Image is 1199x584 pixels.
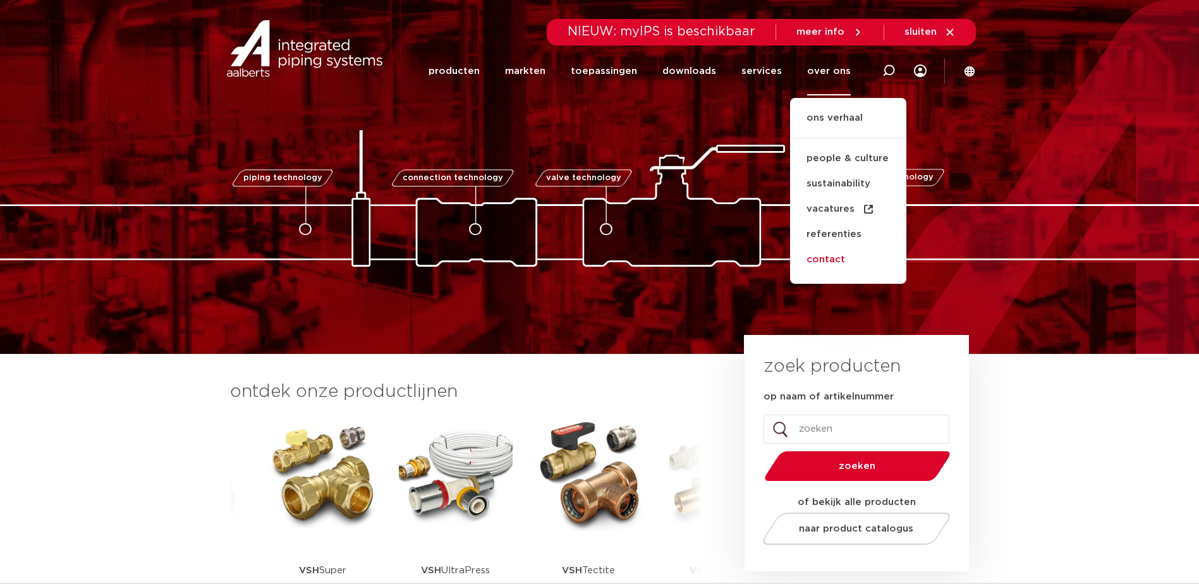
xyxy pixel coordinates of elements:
[429,47,851,95] nav: Menu
[402,174,502,182] span: connection technology
[243,174,322,182] span: piping technology
[790,111,906,138] a: ons verhaal
[741,47,782,95] a: services
[799,524,913,533] span: naar product catalogus
[764,415,949,444] input: zoeken
[764,354,901,379] h3: zoek producten
[790,146,906,171] a: people & culture
[230,379,702,405] h3: ontdek onze productlijnen
[790,247,906,272] a: contact
[807,47,851,95] a: over ons
[759,450,955,482] button: zoeken
[904,27,937,37] span: sluiten
[662,47,716,95] a: downloads
[421,566,441,575] strong: VSH
[904,27,956,38] a: sluiten
[796,27,844,37] span: meer info
[841,174,934,182] span: fastening technology
[429,47,480,95] a: producten
[790,197,906,222] a: vacatures
[759,513,953,545] a: naar product catalogus
[790,171,906,197] a: sustainability
[562,566,582,575] strong: VSH
[546,174,621,182] span: valve technology
[796,27,863,38] a: meer info
[914,46,927,96] div: my IPS
[764,391,894,403] label: op naam of artikelnummer
[797,461,918,471] span: zoeken
[798,497,916,507] strong: of bekijk alle producten
[571,47,637,95] a: toepassingen
[505,47,545,95] a: markten
[299,566,319,575] strong: VSH
[690,566,710,575] strong: VSH
[568,25,755,38] span: NIEUW: myIPS is beschikbaar
[790,222,906,247] a: referenties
